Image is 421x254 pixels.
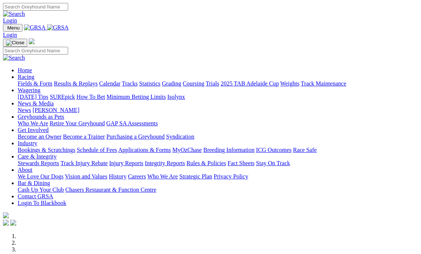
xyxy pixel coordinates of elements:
[18,160,59,166] a: Stewards Reports
[18,160,418,167] div: Care & Integrity
[77,94,105,100] a: How To Bet
[99,80,120,87] a: Calendar
[18,147,418,153] div: Industry
[3,55,25,61] img: Search
[293,147,316,153] a: Race Safe
[162,80,181,87] a: Grading
[50,120,105,126] a: Retire Your Greyhound
[172,147,202,153] a: MyOzChase
[65,187,156,193] a: Chasers Restaurant & Function Centre
[18,94,418,100] div: Wagering
[18,114,64,120] a: Greyhounds as Pets
[3,220,9,226] img: facebook.svg
[18,133,418,140] div: Get Involved
[167,94,185,100] a: Isolynx
[18,187,418,193] div: Bar & Dining
[186,160,226,166] a: Rules & Policies
[77,147,117,153] a: Schedule of Fees
[18,107,31,113] a: News
[63,133,105,140] a: Become a Trainer
[18,173,418,180] div: About
[65,173,107,180] a: Vision and Values
[18,193,53,199] a: Contact GRSA
[18,140,37,146] a: Industry
[183,80,204,87] a: Coursing
[147,173,178,180] a: Who We Are
[3,24,22,32] button: Toggle navigation
[50,94,75,100] a: SUREpick
[24,24,46,31] img: GRSA
[106,120,158,126] a: GAP SA Assessments
[18,94,48,100] a: [DATE] Tips
[18,120,418,127] div: Greyhounds as Pets
[118,147,171,153] a: Applications & Forms
[179,173,212,180] a: Strategic Plan
[18,74,34,80] a: Racing
[29,38,35,44] img: logo-grsa-white.png
[145,160,185,166] a: Integrity Reports
[3,47,68,55] input: Search
[10,220,16,226] img: twitter.svg
[109,173,126,180] a: History
[60,160,108,166] a: Track Injury Rebate
[206,80,219,87] a: Trials
[203,147,255,153] a: Breeding Information
[18,87,41,93] a: Wagering
[18,100,54,107] a: News & Media
[106,94,166,100] a: Minimum Betting Limits
[47,24,69,31] img: GRSA
[109,160,143,166] a: Injury Reports
[122,80,138,87] a: Tracks
[228,160,255,166] a: Fact Sheets
[7,25,20,31] span: Menu
[3,3,68,11] input: Search
[54,80,98,87] a: Results & Replays
[32,107,79,113] a: [PERSON_NAME]
[6,40,24,46] img: Close
[221,80,279,87] a: 2025 TAB Adelaide Cup
[128,173,146,180] a: Careers
[18,147,75,153] a: Bookings & Scratchings
[18,173,63,180] a: We Love Our Dogs
[3,11,25,17] img: Search
[18,127,49,133] a: Get Involved
[3,212,9,218] img: logo-grsa-white.png
[18,180,50,186] a: Bar & Dining
[18,187,64,193] a: Cash Up Your Club
[18,67,32,73] a: Home
[18,120,48,126] a: Who We Are
[18,133,62,140] a: Become an Owner
[18,153,57,160] a: Care & Integrity
[18,80,418,87] div: Racing
[280,80,299,87] a: Weights
[214,173,248,180] a: Privacy Policy
[3,39,27,47] button: Toggle navigation
[18,80,52,87] a: Fields & Form
[3,17,17,24] a: Login
[18,200,66,206] a: Login To Blackbook
[106,133,165,140] a: Purchasing a Greyhound
[301,80,346,87] a: Track Maintenance
[166,133,194,140] a: Syndication
[256,147,291,153] a: ICG Outcomes
[256,160,290,166] a: Stay On Track
[18,167,32,173] a: About
[139,80,161,87] a: Statistics
[3,32,17,38] a: Login
[18,107,418,114] div: News & Media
